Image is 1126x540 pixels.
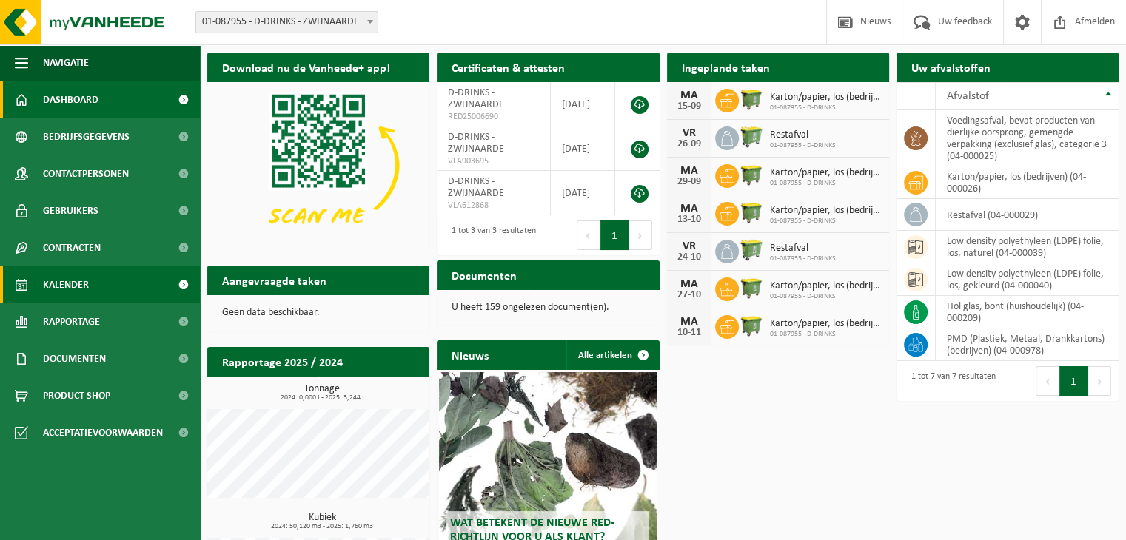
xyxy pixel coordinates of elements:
[739,313,764,338] img: WB-1100-HPE-GN-51
[739,237,764,263] img: WB-0660-HPE-GN-51
[674,215,704,225] div: 13-10
[207,53,405,81] h2: Download nu de Vanheede+ app!
[207,82,429,249] img: Download de VHEPlus App
[43,303,100,340] span: Rapportage
[207,347,358,376] h2: Rapportage 2025 / 2024
[215,523,429,530] span: 2024: 50,120 m3 - 2025: 1,760 m3
[319,376,428,405] a: Bekijk rapportage
[43,414,163,451] span: Acceptatievoorwaarden
[674,139,704,149] div: 26-09
[43,155,129,192] span: Contactpersonen
[674,328,704,338] div: 10-11
[452,303,644,313] p: U heeft 159 ongelezen document(en).
[551,171,615,215] td: [DATE]
[674,278,704,290] div: MA
[43,340,106,377] span: Documenten
[448,155,539,167] span: VLA903695
[770,280,882,292] span: Karton/papier, los (bedrijven)
[196,12,378,33] span: 01-087955 - D-DRINKS - ZWIJNAARDE
[43,192,98,229] span: Gebruikers
[674,316,704,328] div: MA
[43,266,89,303] span: Kalender
[770,129,836,141] span: Restafval
[437,260,532,289] h2: Documenten
[770,243,836,254] span: Restafval
[566,340,658,370] a: Alle artikelen
[629,220,652,250] button: Next
[437,53,580,81] h2: Certificaten & attesten
[1036,366,1059,396] button: Previous
[674,252,704,263] div: 24-10
[674,90,704,101] div: MA
[770,104,882,112] span: 01-087955 - D-DRINKS
[770,179,882,188] span: 01-087955 - D-DRINKS
[551,126,615,171] td: [DATE]
[551,82,615,126] td: [DATE]
[1059,366,1088,396] button: 1
[674,203,704,215] div: MA
[936,231,1119,263] td: low density polyethyleen (LDPE) folie, los, naturel (04-000039)
[215,384,429,402] h3: Tonnage
[770,217,882,226] span: 01-087955 - D-DRINKS
[770,205,882,217] span: Karton/papier, los (bedrijven)
[444,219,536,252] div: 1 tot 3 van 3 resultaten
[43,44,89,81] span: Navigatie
[770,167,882,179] span: Karton/papier, los (bedrijven)
[947,90,989,102] span: Afvalstof
[770,318,882,330] span: Karton/papier, los (bedrijven)
[739,275,764,300] img: WB-1100-HPE-GN-51
[739,124,764,149] img: WB-0660-HPE-GN-51
[448,132,504,155] span: D-DRINKS - ZWIJNAARDE
[897,53,1005,81] h2: Uw afvalstoffen
[215,513,429,530] h3: Kubiek
[674,240,704,252] div: VR
[215,394,429,402] span: 2024: 0,000 t - 2025: 3,244 t
[43,118,130,155] span: Bedrijfsgegevens
[739,200,764,225] img: WB-1100-HPE-GN-51
[936,110,1119,166] td: voedingsafval, bevat producten van dierlijke oorsprong, gemengde verpakking (exclusief glas), cat...
[195,11,378,33] span: 01-087955 - D-DRINKS - ZWIJNAARDE
[936,199,1119,231] td: restafval (04-000029)
[674,177,704,187] div: 29-09
[739,162,764,187] img: WB-1100-HPE-GN-51
[43,229,101,266] span: Contracten
[448,200,539,212] span: VLA612868
[674,101,704,112] div: 15-09
[448,87,504,110] span: D-DRINKS - ZWIJNAARDE
[674,290,704,300] div: 27-10
[770,254,836,263] span: 01-087955 - D-DRINKS
[43,81,98,118] span: Dashboard
[936,263,1119,296] td: low density polyethyleen (LDPE) folie, los, gekleurd (04-000040)
[437,340,503,369] h2: Nieuws
[936,328,1119,361] td: PMD (Plastiek, Metaal, Drankkartons) (bedrijven) (04-000978)
[600,220,629,250] button: 1
[222,308,415,318] p: Geen data beschikbaar.
[674,127,704,139] div: VR
[207,266,341,294] h2: Aangevraagde taken
[770,292,882,301] span: 01-087955 - D-DRINKS
[936,296,1119,328] td: hol glas, bont (huishoudelijk) (04-000209)
[448,176,504,199] span: D-DRINKS - ZWIJNAARDE
[936,166,1119,199] td: karton/papier, los (bedrijven) (04-000026)
[667,53,785,81] h2: Ingeplande taken
[904,365,996,397] div: 1 tot 7 van 7 resultaten
[770,330,882,339] span: 01-087955 - D-DRINKS
[770,92,882,104] span: Karton/papier, los (bedrijven)
[1088,366,1111,396] button: Next
[448,111,539,123] span: RED25006690
[577,220,600,250] button: Previous
[739,87,764,112] img: WB-1100-HPE-GN-51
[43,377,110,414] span: Product Shop
[674,165,704,177] div: MA
[770,141,836,150] span: 01-087955 - D-DRINKS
